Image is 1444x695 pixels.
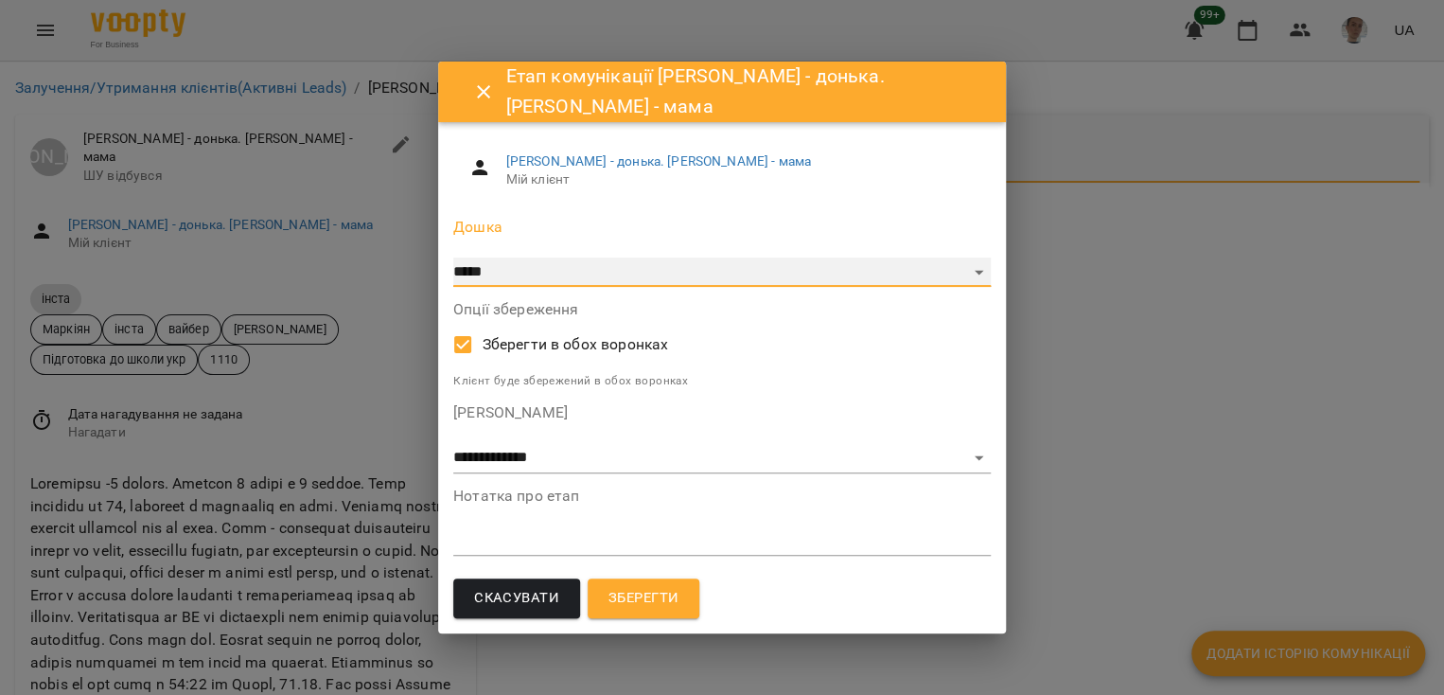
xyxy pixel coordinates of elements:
span: Мій клієнт [506,170,976,189]
h6: Етап комунікації [PERSON_NAME] - донька. [PERSON_NAME] - мама [506,62,983,121]
button: Скасувати [453,579,580,618]
a: [PERSON_NAME] - донька. [PERSON_NAME] - мама [506,153,811,169]
p: Клієнт буде збережений в обох воронках [453,372,991,391]
label: Нотатка про етап [453,489,991,504]
span: Скасувати [474,586,559,611]
span: Зберегти в обох воронках [483,333,669,356]
button: Close [461,69,506,115]
label: [PERSON_NAME] [453,405,991,420]
button: Зберегти [588,579,699,618]
span: Зберегти [608,586,678,611]
label: Опції збереження [453,302,991,317]
label: Дошка [453,220,991,235]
